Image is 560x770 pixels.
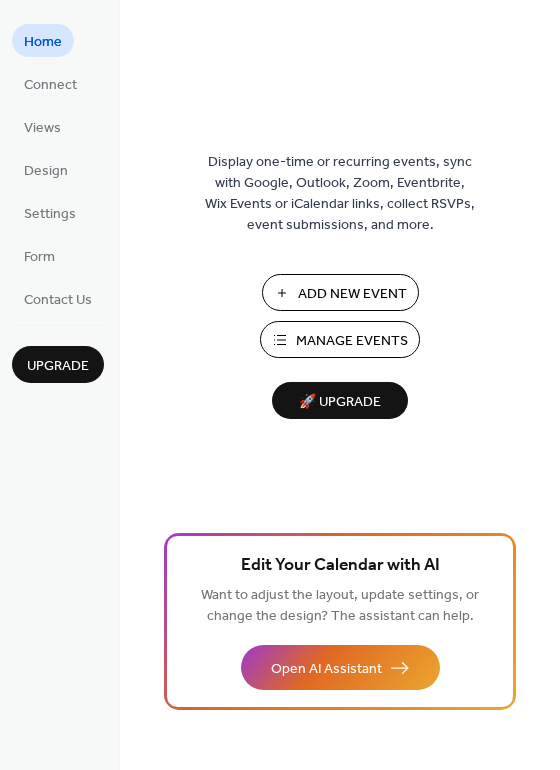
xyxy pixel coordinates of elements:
[24,247,55,268] span: Form
[262,274,419,311] button: Add New Event
[24,204,76,225] span: Settings
[12,110,73,143] a: Views
[241,552,440,580] span: Edit Your Calendar with AI
[272,382,408,419] button: 🚀 Upgrade
[12,196,88,229] a: Settings
[27,356,89,377] span: Upgrade
[12,282,104,315] a: Contact Us
[24,75,77,96] span: Connect
[24,290,92,311] span: Contact Us
[12,67,89,100] a: Connect
[284,389,396,416] span: 🚀 Upgrade
[12,239,67,272] a: Form
[24,161,68,182] span: Design
[205,152,475,236] span: Display one-time or recurring events, sync with Google, Outlook, Zoom, Eventbrite, Wix Events or ...
[12,346,104,383] button: Upgrade
[12,24,74,57] a: Home
[24,118,61,139] span: Views
[271,659,382,680] span: Open AI Assistant
[201,582,479,630] span: Want to adjust the layout, update settings, or change the design? The assistant can help.
[24,32,62,53] span: Home
[296,331,408,352] span: Manage Events
[298,284,407,305] span: Add New Event
[260,321,420,358] button: Manage Events
[241,645,440,690] button: Open AI Assistant
[12,153,80,186] a: Design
